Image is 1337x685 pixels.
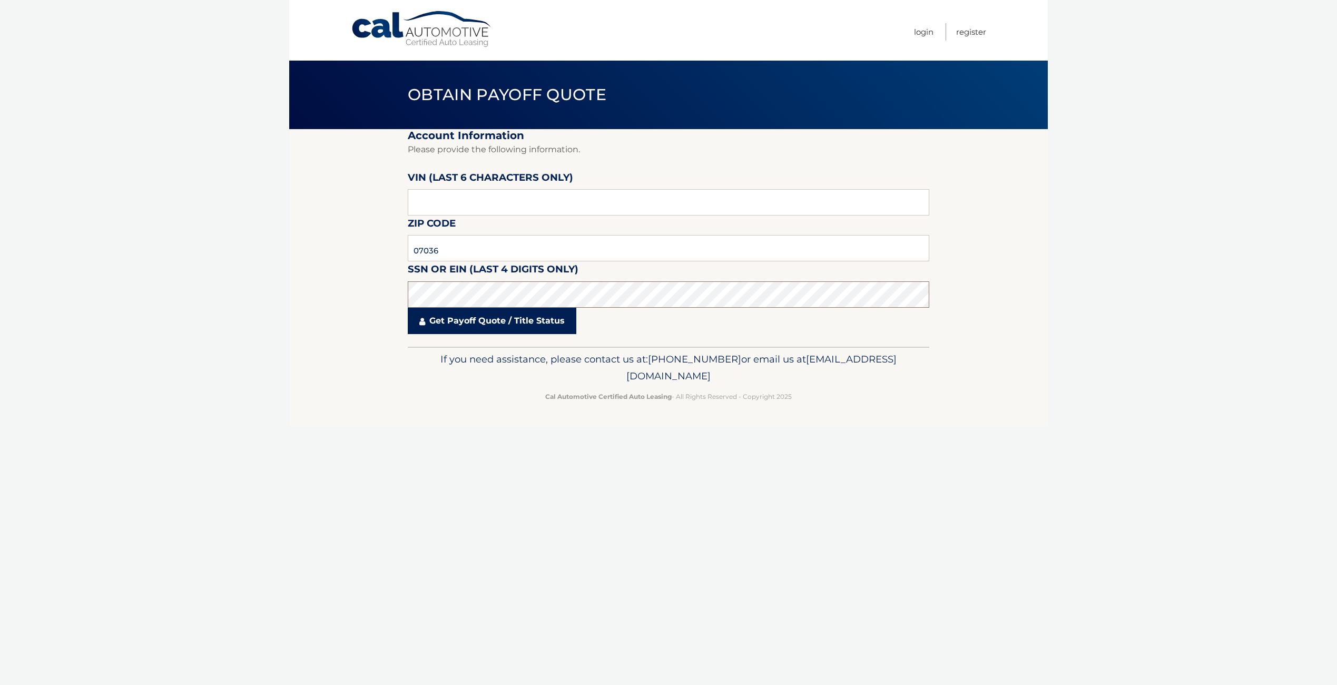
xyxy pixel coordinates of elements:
[408,129,929,142] h2: Account Information
[408,261,578,281] label: SSN or EIN (last 4 digits only)
[545,393,672,400] strong: Cal Automotive Certified Auto Leasing
[648,353,741,365] span: [PHONE_NUMBER]
[914,23,933,41] a: Login
[351,11,493,48] a: Cal Automotive
[408,170,573,189] label: VIN (last 6 characters only)
[408,216,456,235] label: Zip Code
[956,23,986,41] a: Register
[415,391,922,402] p: - All Rights Reserved - Copyright 2025
[415,351,922,385] p: If you need assistance, please contact us at: or email us at
[408,308,576,334] a: Get Payoff Quote / Title Status
[408,85,606,104] span: Obtain Payoff Quote
[408,142,929,157] p: Please provide the following information.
